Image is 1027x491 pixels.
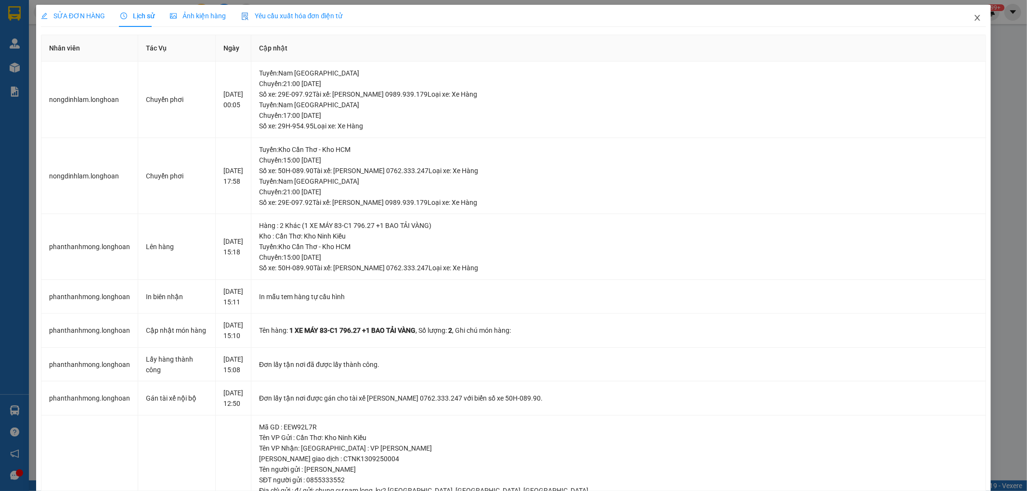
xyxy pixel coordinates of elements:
div: Tuyến : Nam [GEOGRAPHIC_DATA] Chuyến: 17:00 [DATE] Số xe: 29H-954.95 Loại xe: Xe Hàng [259,100,978,131]
div: [DATE] 12:50 [223,388,243,409]
span: close [974,14,981,22]
div: Đơn lấy tận nơi đã được lấy thành công. [259,359,978,370]
td: nongdinhlam.longhoan [41,138,138,214]
span: clock-circle [120,13,127,19]
td: phanthanhmong.longhoan [41,214,138,280]
div: Tuyến : Kho Cần Thơ - Kho HCM Chuyến: 15:00 [DATE] Số xe: 50H-089.90 Tài xế: [PERSON_NAME] 0762.3... [259,241,978,273]
div: Tuyến : Nam [GEOGRAPHIC_DATA] Chuyến: 21:00 [DATE] Số xe: 29E-097.92 Tài xế: [PERSON_NAME] 0989.9... [259,176,978,208]
div: In biên nhận [146,291,208,302]
span: edit [41,13,48,19]
td: phanthanhmong.longhoan [41,280,138,314]
div: [DATE] 15:08 [223,354,243,375]
span: picture [170,13,177,19]
th: Tác Vụ [138,35,216,62]
td: nongdinhlam.longhoan [41,62,138,138]
div: Lên hàng [146,241,208,252]
div: Đơn lấy tận nơi được gán cho tài xế [PERSON_NAME] 0762.333.247 với biển số xe 50H-089.90. [259,393,978,403]
div: [PERSON_NAME] giao dịch : CTNK1309250004 [259,453,978,464]
div: In mẫu tem hàng tự cấu hình [259,291,978,302]
div: Cập nhật món hàng [146,325,208,336]
div: Mã GD : EEW92L7R [259,422,978,432]
span: Ảnh kiện hàng [170,12,226,20]
div: Tên hàng: , Số lượng: , Ghi chú món hàng: [259,325,978,336]
th: Nhân viên [41,35,138,62]
div: [DATE] 15:10 [223,320,243,341]
span: Yêu cầu xuất hóa đơn điện tử [241,12,343,20]
div: Lấy hàng thành công [146,354,208,375]
span: 2 [448,327,452,334]
div: SĐT người gửi : 0855333552 [259,475,978,485]
div: Tuyến : Kho Cần Thơ - Kho HCM Chuyến: 15:00 [DATE] Số xe: 50H-089.90 Tài xế: [PERSON_NAME] 0762.3... [259,144,978,176]
div: Kho : Cần Thơ: Kho Ninh Kiều [259,231,978,241]
div: [DATE] 15:18 [223,236,243,257]
div: Chuyển phơi [146,171,208,181]
div: [DATE] 00:05 [223,89,243,110]
div: [DATE] 15:11 [223,286,243,307]
div: Tuyến : Nam [GEOGRAPHIC_DATA] Chuyến: 21:00 [DATE] Số xe: 29E-097.92 Tài xế: [PERSON_NAME] 0989.9... [259,68,978,100]
span: 1 XE MÁY 83-C1 796.27 +1 BAO TẢI VÀNG [289,327,416,334]
td: phanthanhmong.longhoan [41,314,138,348]
div: Hàng : 2 Khác (1 XE MÁY 83-C1 796.27 +1 BAO TẢI VÀNG) [259,220,978,231]
div: Chuyển phơi [146,94,208,105]
div: Tên VP Gửi : Cần Thơ: Kho Ninh Kiều [259,432,978,443]
td: phanthanhmong.longhoan [41,348,138,382]
th: Cập nhật [251,35,986,62]
div: Tên người gửi : [PERSON_NAME] [259,464,978,475]
div: Tên VP Nhận: [GEOGRAPHIC_DATA] : VP [PERSON_NAME] [259,443,978,453]
th: Ngày [216,35,251,62]
div: Gán tài xế nội bộ [146,393,208,403]
span: Lịch sử [120,12,155,20]
span: SỬA ĐƠN HÀNG [41,12,105,20]
img: icon [241,13,249,20]
button: Close [964,5,991,32]
td: phanthanhmong.longhoan [41,381,138,415]
div: [DATE] 17:58 [223,165,243,187]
